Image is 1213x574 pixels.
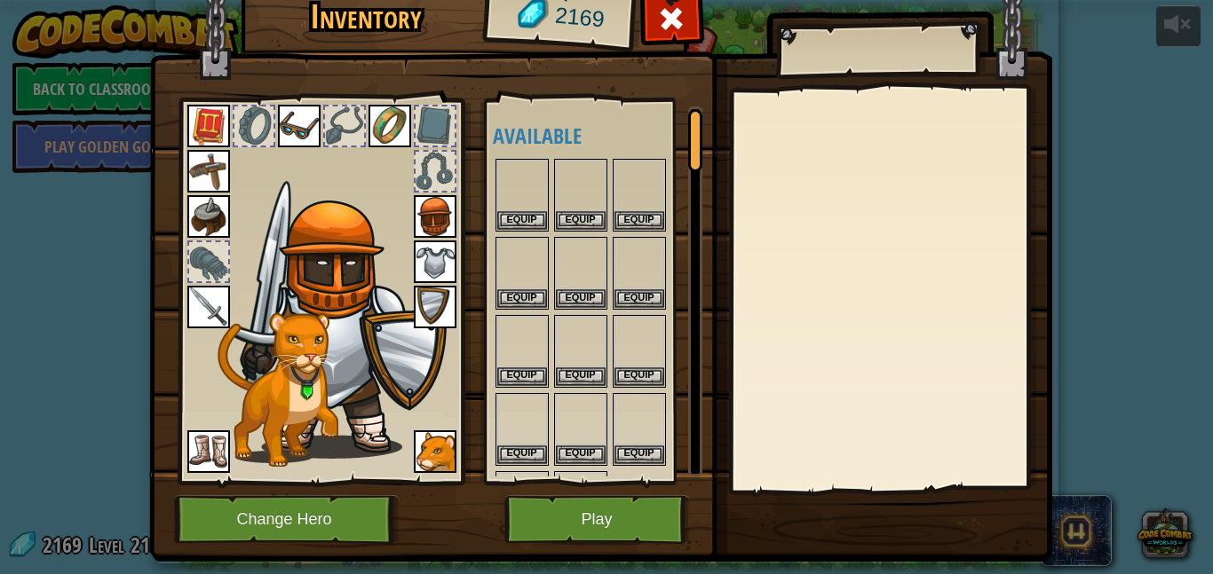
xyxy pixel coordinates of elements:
[497,289,547,308] button: Equip
[278,105,321,147] img: portrait.png
[414,286,456,328] img: portrait.png
[497,367,547,386] button: Equip
[556,445,606,464] button: Equip
[232,201,449,459] img: male.png
[614,289,664,308] button: Equip
[497,211,547,230] button: Equip
[187,105,230,147] img: portrait.png
[414,195,456,238] img: portrait.png
[174,495,400,544] button: Change Hero
[497,445,547,464] button: Equip
[493,124,702,147] h4: Available
[504,495,690,544] button: Play
[187,430,230,473] img: portrait.png
[414,240,456,283] img: portrait.png
[187,286,230,328] img: portrait.png
[556,367,606,386] button: Equip
[369,105,411,147] img: portrait.png
[556,211,606,230] button: Equip
[232,199,451,459] img: Gordon-Head.png
[218,312,338,467] img: cougar-paper-dolls.png
[614,445,664,464] button: Equip
[614,367,664,386] button: Equip
[414,430,456,473] img: portrait.png
[614,211,664,230] button: Equip
[187,150,230,193] img: portrait.png
[556,289,606,308] button: Equip
[187,195,230,238] img: portrait.png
